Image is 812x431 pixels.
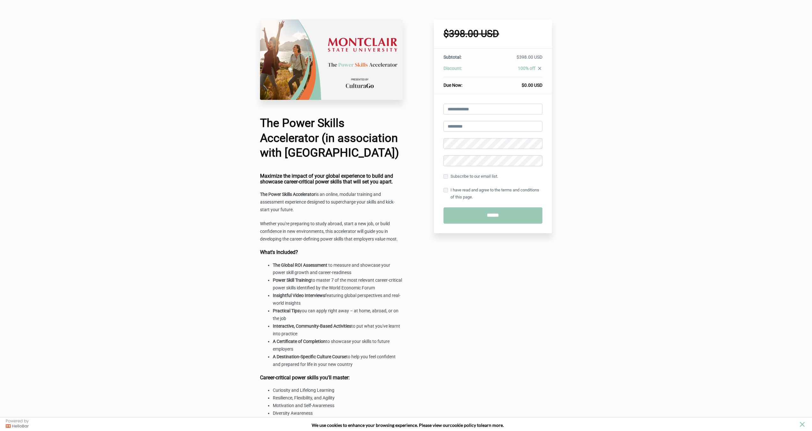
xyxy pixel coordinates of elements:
li: to put what you've learnt into practice [273,323,403,338]
h4: What's Included? [260,249,403,255]
strong: The Global ROI Assessment [273,263,327,268]
span: 100% off [518,66,535,71]
strong: A Certificate of Completion [273,339,326,344]
img: 22c75da-26a4-67b4-fa6d-d7146dedb322_Montclair.png [260,19,403,100]
h4: Career-critical power skills you'll master: [260,375,403,381]
p: is an online, modular training and assessment experience designed to supercharge your skills and ... [260,191,403,214]
h1: The Power Skills Accelerator (in association with [GEOGRAPHIC_DATA]) [260,116,403,160]
li: you can apply right away – at home, abroad, or on the job [273,307,403,323]
strong: Practical Tips [273,308,300,313]
strong: Power Skill Training [273,278,311,283]
strong: to [477,422,481,428]
span: Motivation and Self-Awareness [273,403,334,408]
input: I have read and agree to the terms and conditions of this page. [443,188,448,192]
strong: Insightful Video Interviews [273,293,325,298]
input: Subscribe to our email list. [443,174,448,179]
button: close [798,420,806,428]
h1: $398.00 USD [443,29,542,39]
li: to help you feel confident and prepared for life in your new country [273,353,403,368]
td: $398.00 USD [485,54,542,65]
strong: The Power Skills Accelerator [260,192,316,197]
span: We use cookies to enhance your browsing experience. Please view our [312,422,450,428]
label: Subscribe to our email list. [443,173,498,180]
li: Curiosity and Lifelong Learning [273,387,403,394]
strong: A Destination-Specific Culture Course [273,354,346,359]
label: I have read and agree to the terms and conditions of this page. [443,187,542,201]
li: featuring global perspectives and real-world insights [273,292,403,307]
th: Discount: [443,65,485,77]
span: learn more. [481,422,504,428]
span: Subtotal: [443,55,461,60]
th: Due Now: [443,77,485,89]
li: to showcase your skills to future employers [273,338,403,353]
li: Resilience, Flexibility, and Agility [273,394,403,402]
i: close [537,66,542,71]
li: to measure and showcase your power skill growth and career-readiness [273,262,403,277]
p: Whether you're preparing to study abroad, start a new job, or build confidence in new environment... [260,220,403,243]
span: $0.00 USD [522,83,542,88]
a: cookie policy [450,422,476,428]
h4: Maximize the impact of your global experience to build and showcase career-critical power skills ... [260,173,403,184]
a: close [535,66,542,73]
li: to master 7 of the most relevant career-critical power skills identified by the World Economic Forum [273,277,403,292]
span: Diversity Awareness [273,411,313,416]
strong: Interactive, Community-Based Activities [273,323,351,329]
